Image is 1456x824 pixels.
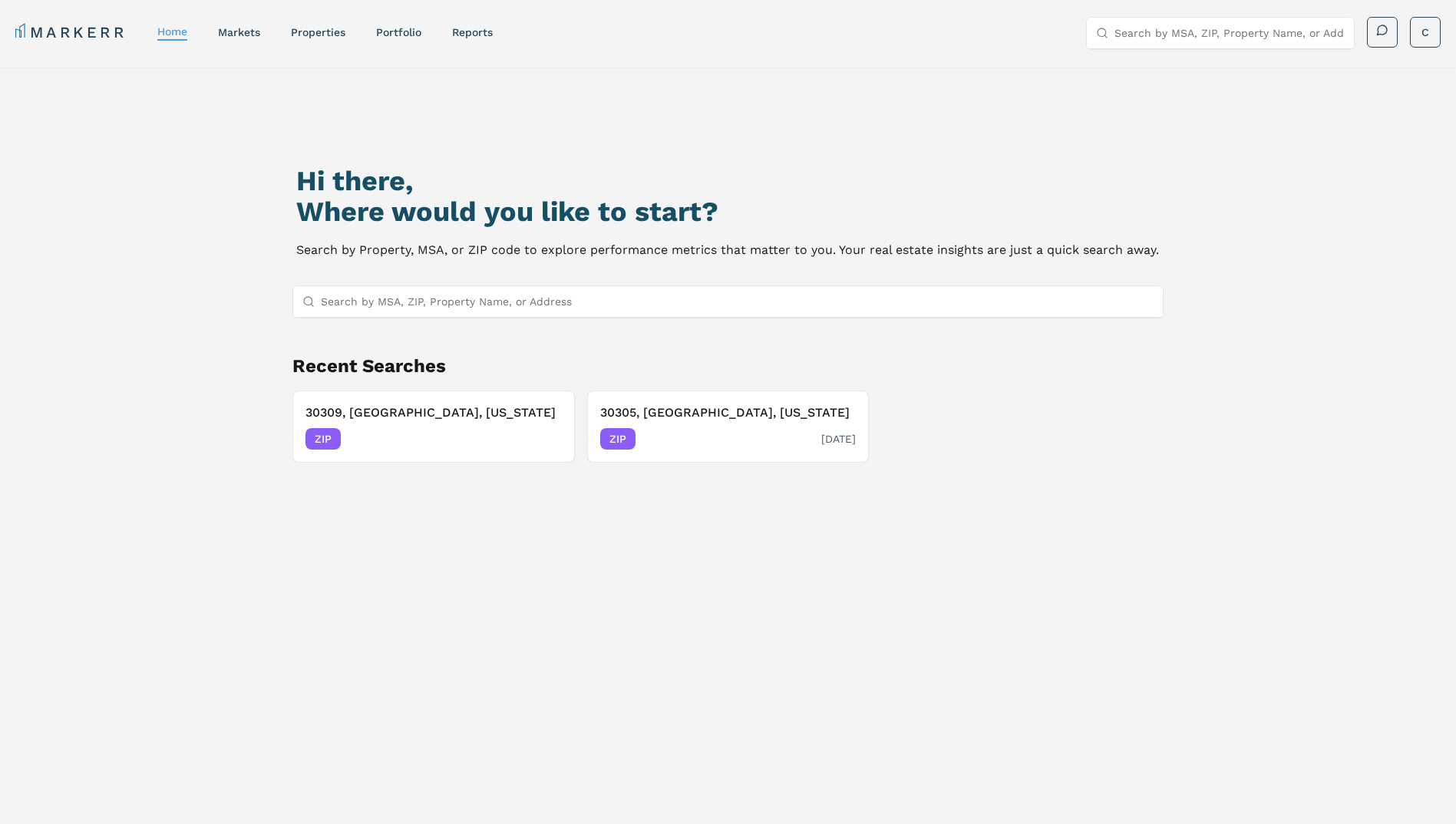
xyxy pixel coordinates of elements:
h2: Recent Searches [292,354,1164,378]
span: ZIP [305,428,341,450]
input: Search by MSA, ZIP, Property Name, or Address [1114,18,1345,48]
h1: Hi there, [296,166,1159,196]
h3: 30309, [GEOGRAPHIC_DATA], [US_STATE] [305,404,562,422]
a: markets [218,26,260,38]
h3: 30305, [GEOGRAPHIC_DATA], [US_STATE] [600,404,857,422]
span: [DATE] [821,431,856,447]
a: Portfolio [376,26,421,38]
a: home [157,25,187,38]
h2: Where would you like to start? [296,196,1159,227]
p: Search by Property, MSA, or ZIP code to explore performance metrics that matter to you. Your real... [296,239,1159,261]
a: MARKERR [15,21,127,43]
a: reports [452,26,493,38]
input: Search by MSA, ZIP, Property Name, or Address [321,286,1154,317]
a: properties [291,26,345,38]
button: C [1410,17,1441,48]
span: [DATE] [527,431,562,447]
span: C [1421,25,1429,40]
button: 30309, [GEOGRAPHIC_DATA], [US_STATE]ZIP[DATE] [292,391,575,463]
button: 30305, [GEOGRAPHIC_DATA], [US_STATE]ZIP[DATE] [587,391,870,463]
span: ZIP [600,428,636,450]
